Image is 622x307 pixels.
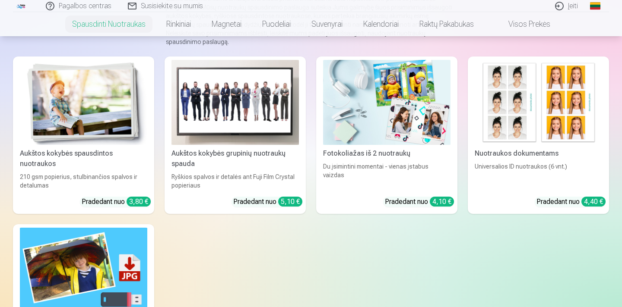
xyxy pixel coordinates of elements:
div: Pradedant nuo [385,197,454,207]
div: 3,80 € [127,197,151,207]
a: Suvenyrai [301,12,353,36]
a: Magnetai [201,12,252,36]
a: Visos prekės [484,12,561,36]
div: Pradedant nuo [233,197,302,207]
div: Pradedant nuo [82,197,151,207]
div: Fotokoliažas iš 2 nuotraukų [320,148,454,159]
img: Aukštos kokybės spausdintos nuotraukos [20,60,147,145]
img: Nuotraukos dokumentams [475,60,602,145]
div: Nuotraukos dokumentams [471,148,606,159]
a: Aukštos kokybės grupinių nuotraukų spaudaAukštos kokybės grupinių nuotraukų spaudaRyškios spalvos... [165,56,306,214]
div: 4,10 € [430,197,454,207]
div: 4,40 € [581,197,606,207]
img: /fa2 [16,3,26,9]
a: Kalendoriai [353,12,409,36]
div: Universalios ID nuotraukos (6 vnt.) [471,162,606,190]
a: Rinkiniai [156,12,201,36]
a: Raktų pakabukas [409,12,484,36]
a: Spausdinti nuotraukas [62,12,156,36]
div: Aukštos kokybės spausdintos nuotraukos [16,148,151,169]
div: Du įsimintini momentai - vienas įstabus vaizdas [320,162,454,190]
div: Aukštos kokybės grupinių nuotraukų spauda [168,148,302,169]
a: Puodeliai [252,12,301,36]
img: Fotokoliažas iš 2 nuotraukų [323,60,451,145]
a: Aukštos kokybės spausdintos nuotraukos Aukštos kokybės spausdintos nuotraukos210 gsm popierius, s... [13,56,154,214]
img: Aukštos kokybės grupinių nuotraukų spauda [171,60,299,145]
a: Fotokoliažas iš 2 nuotraukųFotokoliažas iš 2 nuotraukųDu įsimintini momentai - vienas įstabus vai... [316,56,457,214]
div: 210 gsm popierius, stulbinančios spalvos ir detalumas [16,172,151,190]
div: Pradedant nuo [536,197,606,207]
div: Ryškios spalvos ir detalės ant Fuji Film Crystal popieriaus [168,172,302,190]
div: 5,10 € [278,197,302,207]
a: Nuotraukos dokumentamsNuotraukos dokumentamsUniversalios ID nuotraukos (6 vnt.)Pradedant nuo 4,40 € [468,56,609,214]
